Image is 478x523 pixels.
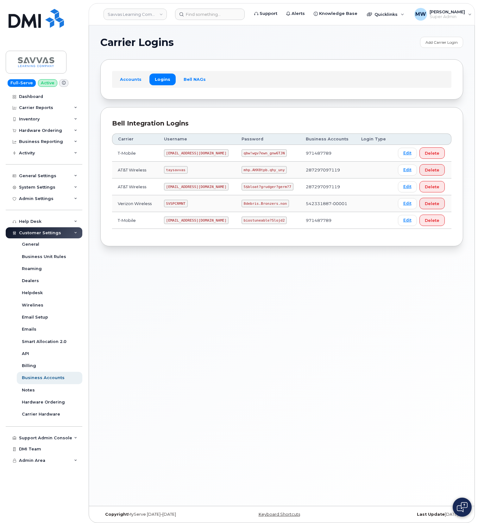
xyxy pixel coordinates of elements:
a: Accounts [115,74,147,85]
td: 971487789 [300,145,355,162]
button: Delete [419,164,445,176]
a: Edit [398,181,417,192]
a: Edit [398,148,417,159]
strong: Last Update [417,512,445,517]
td: T-Mobile [112,212,158,229]
span: Delete [425,167,439,173]
td: AT&T Wireless [112,162,158,178]
td: 542331887-00001 [300,195,355,212]
button: Delete [419,181,445,192]
code: 5$bloat?grudger?germ?7 [242,183,293,190]
code: [EMAIL_ADDRESS][DOMAIN_NAME] [164,183,229,190]
span: Delete [425,201,439,207]
code: 8debris.Bronzers.non [242,200,289,207]
th: Carrier [112,133,158,145]
th: Password [236,133,300,145]
td: 287297097119 [300,162,355,178]
code: biostuneable?Slojd2 [242,216,287,224]
th: Username [158,133,236,145]
code: mhp.AHX0tpb.qhy_uny [242,166,287,174]
strong: Copyright [105,512,128,517]
th: Login Type [355,133,392,145]
span: Carrier Logins [100,38,174,47]
th: Business Accounts [300,133,355,145]
div: MyServe [DATE]–[DATE] [100,512,221,517]
a: Logins [149,74,176,85]
button: Delete [419,215,445,226]
a: Edit [398,198,417,209]
button: Delete [419,147,445,159]
a: Edit [398,165,417,176]
button: Delete [419,198,445,209]
td: 287297097119 [300,178,355,195]
div: [DATE] [342,512,463,517]
td: AT&T Wireless [112,178,158,195]
td: T-Mobile [112,145,158,162]
code: [EMAIL_ADDRESS][DOMAIN_NAME] [164,149,229,157]
img: Open chat [457,502,468,512]
span: Delete [425,150,439,156]
code: taysavvas [164,166,188,174]
span: Delete [425,217,439,223]
a: Add Carrier Login [420,37,463,48]
code: qbw!wgv7ewn_gnw6TJN [242,149,287,157]
div: Bell Integration Logins [112,119,451,128]
a: Bell NAGs [178,74,211,85]
code: SVSPCRMNT [164,200,188,207]
span: Delete [425,184,439,190]
td: 971487789 [300,212,355,229]
code: [EMAIL_ADDRESS][DOMAIN_NAME] [164,216,229,224]
td: Verizon Wireless [112,195,158,212]
a: Keyboard Shortcuts [259,512,300,517]
a: Edit [398,215,417,226]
